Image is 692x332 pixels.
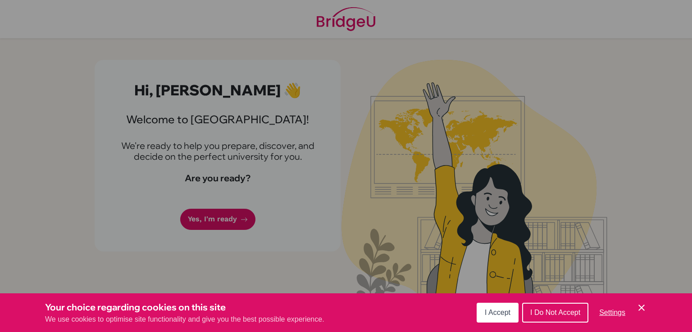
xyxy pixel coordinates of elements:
span: I Accept [485,309,510,316]
button: I Accept [477,303,519,323]
span: Settings [599,309,625,316]
button: Settings [592,304,633,322]
button: Save and close [636,302,647,313]
span: I Do Not Accept [530,309,580,316]
p: We use cookies to optimise site functionality and give you the best possible experience. [45,314,324,325]
button: I Do Not Accept [522,303,588,323]
h3: Your choice regarding cookies on this site [45,301,324,314]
